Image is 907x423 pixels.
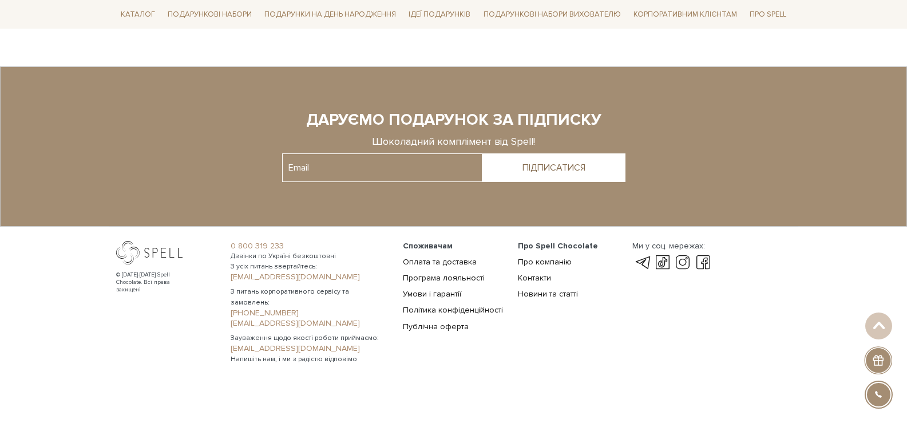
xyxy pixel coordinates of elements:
[632,256,652,270] a: telegram
[231,272,389,282] a: [EMAIL_ADDRESS][DOMAIN_NAME]
[163,6,256,23] a: Подарункові набори
[403,322,469,331] a: Публічна оферта
[116,6,160,23] a: Каталог
[518,289,578,299] a: Новини та статті
[260,6,401,23] a: Подарунки на День народження
[745,6,791,23] a: Про Spell
[231,308,389,318] a: [PHONE_NUMBER]
[479,5,625,24] a: Подарункові набори вихователю
[404,6,475,23] a: Ідеї подарунків
[231,241,389,251] a: 0 800 319 233
[518,241,598,251] span: Про Spell Chocolate
[231,354,389,365] span: Напишіть нам, і ми з радістю відповімо
[403,289,461,299] a: Умови і гарантії
[518,273,551,283] a: Контакти
[403,257,477,267] a: Оплата та доставка
[632,241,712,251] div: Ми у соц. мережах:
[403,273,485,283] a: Програма лояльності
[403,241,453,251] span: Споживачам
[518,257,572,267] a: Про компанію
[653,256,672,270] a: tik-tok
[403,305,503,315] a: Політика конфіденційності
[231,262,389,272] span: З усіх питань звертайтесь:
[673,256,692,270] a: instagram
[231,287,389,307] span: З питань корпоративного сервісу та замовлень:
[694,256,713,270] a: facebook
[231,343,389,354] a: [EMAIL_ADDRESS][DOMAIN_NAME]
[629,5,742,24] a: Корпоративним клієнтам
[231,333,389,343] span: Зауваження щодо якості роботи приймаємо:
[231,251,389,262] span: Дзвінки по Україні безкоштовні
[231,318,389,329] a: [EMAIL_ADDRESS][DOMAIN_NAME]
[116,271,193,294] div: © [DATE]-[DATE] Spell Chocolate. Всі права захищені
